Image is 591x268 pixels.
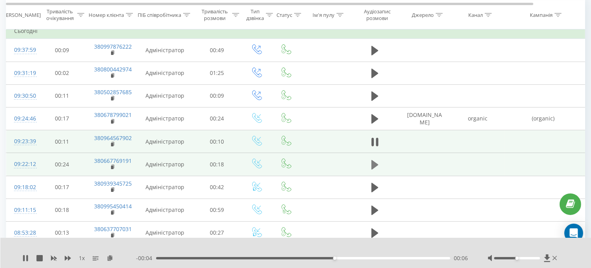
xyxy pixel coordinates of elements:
[14,180,30,195] div: 09:18:02
[398,107,451,130] td: [DOMAIN_NAME]
[95,202,132,210] a: 380995450414
[38,199,87,221] td: 00:18
[138,84,193,107] td: Адміністратор
[246,8,264,22] div: Тип дзвінка
[95,88,132,96] a: 380502857685
[14,134,30,149] div: 09:23:39
[14,111,30,126] div: 09:24:46
[95,111,132,119] a: 380678799021
[38,107,87,130] td: 00:17
[451,107,504,130] td: organic
[358,8,396,22] div: Аудіозапис розмови
[138,130,193,153] td: Адміністратор
[38,221,87,244] td: 00:13
[138,153,193,176] td: Адміністратор
[136,254,156,262] span: - 00:04
[193,84,242,107] td: 00:09
[79,254,85,262] span: 1 x
[38,130,87,153] td: 00:11
[454,254,468,262] span: 00:06
[14,42,30,58] div: 09:37:59
[38,62,87,84] td: 00:02
[95,157,132,164] a: 380667769191
[44,8,75,22] div: Тривалість очікування
[14,66,30,81] div: 09:31:19
[38,84,87,107] td: 00:11
[193,39,242,62] td: 00:49
[193,153,242,176] td: 00:18
[95,43,132,50] a: 380997876222
[138,199,193,221] td: Адміністратор
[193,62,242,84] td: 01:25
[14,157,30,172] div: 09:22:12
[95,225,132,233] a: 380637707031
[1,11,41,18] div: [PERSON_NAME]
[412,11,434,18] div: Джерело
[193,176,242,199] td: 00:42
[95,180,132,187] a: 380939345725
[199,8,230,22] div: Тривалість розмови
[138,39,193,62] td: Адміністратор
[313,11,335,18] div: Ім'я пулу
[38,153,87,176] td: 00:24
[138,221,193,244] td: Адміністратор
[14,202,30,218] div: 09:11:15
[193,130,242,153] td: 00:10
[95,134,132,142] a: 380964567902
[14,225,30,241] div: 08:53:28
[89,11,124,18] div: Номер клієнта
[276,11,292,18] div: Статус
[468,11,483,18] div: Канал
[193,221,242,244] td: 00:27
[504,107,583,130] td: (organic)
[333,257,336,260] div: Accessibility label
[138,62,193,84] td: Адміністратор
[138,11,181,18] div: ПІБ співробітника
[38,39,87,62] td: 00:09
[14,88,30,104] div: 09:30:50
[95,66,132,73] a: 380800442974
[530,11,553,18] div: Кампанія
[138,107,193,130] td: Адміністратор
[193,107,242,130] td: 00:24
[515,257,518,260] div: Accessibility label
[564,224,583,242] div: Open Intercom Messenger
[193,199,242,221] td: 00:59
[38,176,87,199] td: 00:17
[138,176,193,199] td: Адміністратор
